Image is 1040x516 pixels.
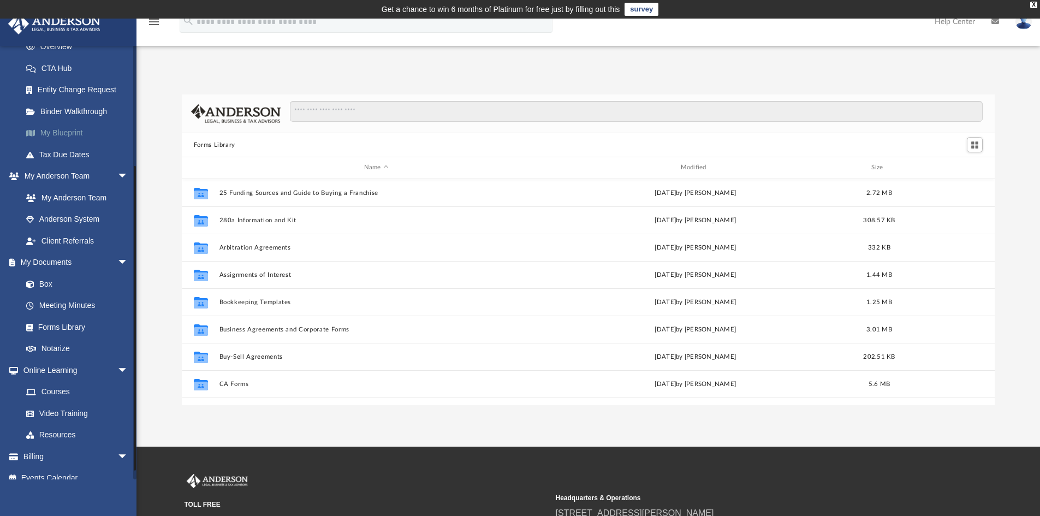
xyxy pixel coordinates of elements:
span: arrow_drop_down [117,359,139,382]
button: Switch to Grid View [967,137,983,152]
div: [DATE] by [PERSON_NAME] [538,297,853,307]
span: arrow_drop_down [117,165,139,188]
button: Forms Library [194,140,235,150]
a: Courses [15,381,139,403]
span: 3.01 MB [866,326,892,332]
a: Meeting Minutes [15,295,139,317]
a: CTA Hub [15,57,145,79]
a: Tax Due Dates [15,144,145,165]
a: Overview [15,36,145,58]
button: Arbitration Agreements [219,244,533,251]
a: My Anderson Teamarrow_drop_down [8,165,139,187]
div: [DATE] by [PERSON_NAME] [538,242,853,252]
span: arrow_drop_down [117,252,139,274]
button: Buy-Sell Agreements [219,353,533,360]
a: My Documentsarrow_drop_down [8,252,139,274]
span: arrow_drop_down [117,446,139,468]
div: [DATE] by [PERSON_NAME] [538,215,853,225]
span: 332 KB [868,244,890,250]
button: 25 Funding Sources and Guide to Buying a Franchise [219,189,533,197]
span: 308.57 KB [863,217,895,223]
a: Billingarrow_drop_down [8,446,145,467]
button: Bookkeeping Templates [219,299,533,306]
div: [DATE] by [PERSON_NAME] [538,188,853,198]
button: CA Forms [219,381,533,388]
div: id [187,163,214,173]
input: Search files and folders [290,101,983,122]
a: My Blueprint [15,122,145,144]
div: [DATE] by [PERSON_NAME] [538,379,853,389]
div: close [1030,2,1037,8]
a: My Anderson Team [15,187,134,209]
i: menu [147,15,161,28]
a: Video Training [15,402,134,424]
i: search [182,15,194,27]
a: menu [147,21,161,28]
span: 1.25 MB [866,299,892,305]
img: Anderson Advisors Platinum Portal [5,13,104,34]
a: Anderson System [15,209,139,230]
button: Business Agreements and Corporate Forms [219,326,533,333]
small: TOLL FREE [185,500,548,509]
span: 2.72 MB [866,189,892,195]
a: Online Learningarrow_drop_down [8,359,139,381]
div: grid [182,179,995,405]
a: Notarize [15,338,139,360]
a: Resources [15,424,139,446]
div: Modified [538,163,852,173]
div: Size [857,163,901,173]
div: [DATE] by [PERSON_NAME] [538,324,853,334]
div: Get a chance to win 6 months of Platinum for free just by filling out this [382,3,620,16]
button: Assignments of Interest [219,271,533,278]
button: 280a Information and Kit [219,217,533,224]
div: Name [218,163,533,173]
div: [DATE] by [PERSON_NAME] [538,270,853,280]
img: User Pic [1015,14,1032,29]
a: survey [625,3,658,16]
small: Headquarters & Operations [556,493,919,503]
div: id [906,163,982,173]
span: 1.44 MB [866,271,892,277]
a: Client Referrals [15,230,139,252]
a: Entity Change Request [15,79,145,101]
a: Box [15,273,134,295]
span: 5.6 MB [868,381,890,387]
span: 202.51 KB [863,353,895,359]
a: Binder Walkthrough [15,100,145,122]
a: Forms Library [15,316,134,338]
a: Events Calendar [8,467,145,489]
div: [DATE] by [PERSON_NAME] [538,352,853,361]
img: Anderson Advisors Platinum Portal [185,474,250,488]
